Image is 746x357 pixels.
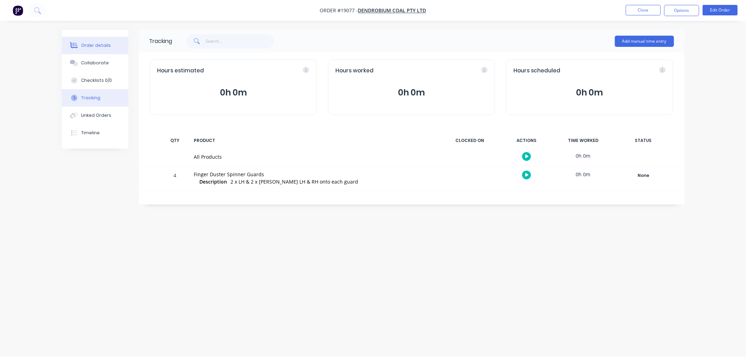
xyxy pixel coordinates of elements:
[513,67,560,75] span: Hours scheduled
[81,77,112,84] div: Checklists 0/0
[81,95,100,101] div: Tracking
[557,166,610,182] div: 0h 0m
[81,112,111,119] div: Linked Orders
[62,54,128,72] button: Collaborate
[62,72,128,89] button: Checklists 0/0
[62,89,128,107] button: Tracking
[231,178,358,185] span: 2 x LH & 2 x [PERSON_NAME] LH & RH onto each guard
[157,67,204,75] span: Hours estimated
[664,5,699,16] button: Options
[618,171,669,180] button: None
[626,5,661,15] button: Close
[614,133,673,148] div: STATUS
[157,86,310,99] button: 0h 0m
[62,107,128,124] button: Linked Orders
[200,178,227,185] span: Description
[81,130,100,136] div: Timeline
[358,7,426,14] a: Dendrobium Coal Pty Ltd
[320,7,358,14] span: Order #19077 -
[618,171,669,180] div: None
[557,148,610,164] div: 0h 0m
[335,67,374,75] span: Hours worked
[81,60,109,66] div: Collaborate
[62,37,128,54] button: Order details
[444,133,496,148] div: CLOCKED ON
[557,133,610,148] div: TIME WORKED
[13,5,23,16] img: Factory
[194,171,435,178] div: Finger Duster Spinner Guards
[513,86,666,99] button: 0h 0m
[206,34,274,48] input: Search...
[62,124,128,142] button: Timeline
[165,167,186,192] div: 4
[500,133,553,148] div: ACTIONS
[190,133,440,148] div: PRODUCT
[81,42,111,49] div: Order details
[165,133,186,148] div: QTY
[149,37,172,45] div: Tracking
[335,86,488,99] button: 0h 0m
[703,5,738,15] button: Edit Order
[194,153,435,160] div: All Products
[615,36,674,47] button: Add manual time entry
